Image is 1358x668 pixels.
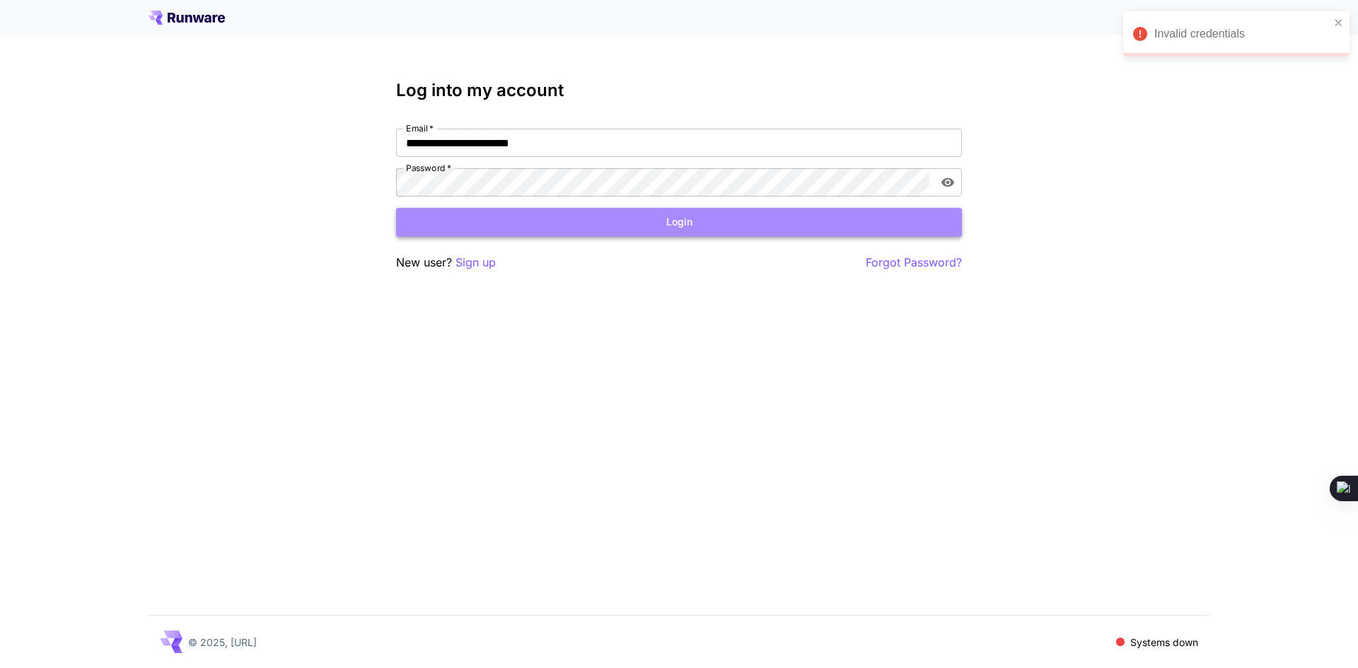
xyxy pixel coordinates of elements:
button: close [1334,17,1344,28]
button: Login [396,208,962,237]
label: Email [406,122,434,134]
button: Forgot Password? [866,254,962,271]
p: New user? [396,254,496,271]
p: Systems down [1130,635,1198,650]
p: © 2025, [URL] [188,635,257,650]
button: Sign up [455,254,496,271]
div: Invalid credentials [1154,25,1330,42]
label: Password [406,162,451,174]
button: toggle password visibility [935,170,961,195]
h3: Log into my account [396,81,962,100]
